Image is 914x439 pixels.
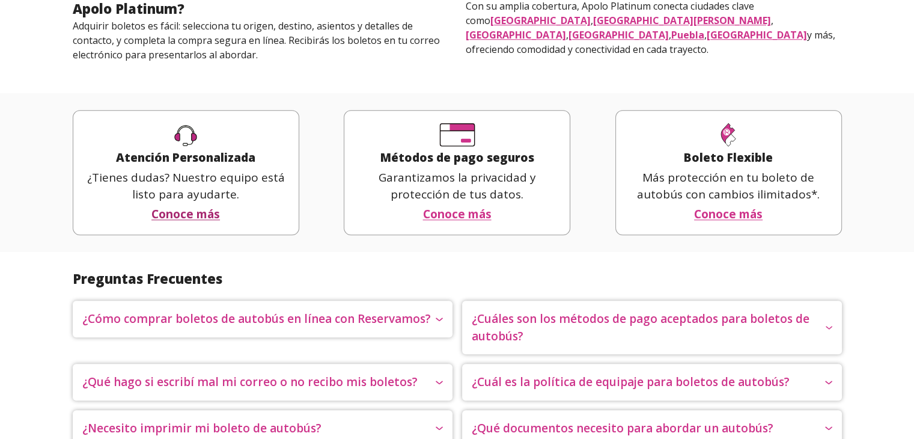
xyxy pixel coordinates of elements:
p: Garantizamos la privacidad y protección de tus datos. [354,169,560,203]
a: Conoce más [694,206,763,223]
button: ¿Qué documentos necesito para abordar un autobús? [472,420,832,437]
h2: Preguntas Frecuentes [73,269,842,289]
a: [GEOGRAPHIC_DATA] [466,28,566,41]
a: [GEOGRAPHIC_DATA] [490,14,591,27]
a: Conoce más [423,206,492,223]
button: ¿Cuáles son los métodos de pago aceptados para boletos de autobús? [472,310,832,345]
h3: Métodos de pago seguros [380,149,534,167]
a: [GEOGRAPHIC_DATA] [707,28,807,41]
a: [GEOGRAPHIC_DATA] [568,28,669,41]
h3: Atención Personalizada [116,149,255,167]
a: [GEOGRAPHIC_DATA][PERSON_NAME] [593,14,771,27]
p: Más protección en tu boleto de autobús con cambios ilimitados*. [626,169,832,203]
button: ¿Cómo comprar boletos de autobús en línea con Reservamos? [82,310,443,328]
button: ¿Necesito imprimir mi boleto de autobús? [82,420,443,437]
h3: Boleto Flexible [684,149,773,167]
button: ¿Cuál es la política de equipaje para boletos de autobús? [472,373,832,391]
p: ¿Tienes dudas? Nuestro equipo está listo para ayudarte. [83,169,289,203]
button: ¿Qué hago si escribí mal mi correo o no recibo mis boletos? [82,373,443,391]
a: Conoce más [151,206,220,223]
span: Adquirir boletos es fácil: selecciona tu origen, destino, asientos y detalles de contacto, y comp... [73,19,440,61]
a: Puebla [671,28,704,41]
